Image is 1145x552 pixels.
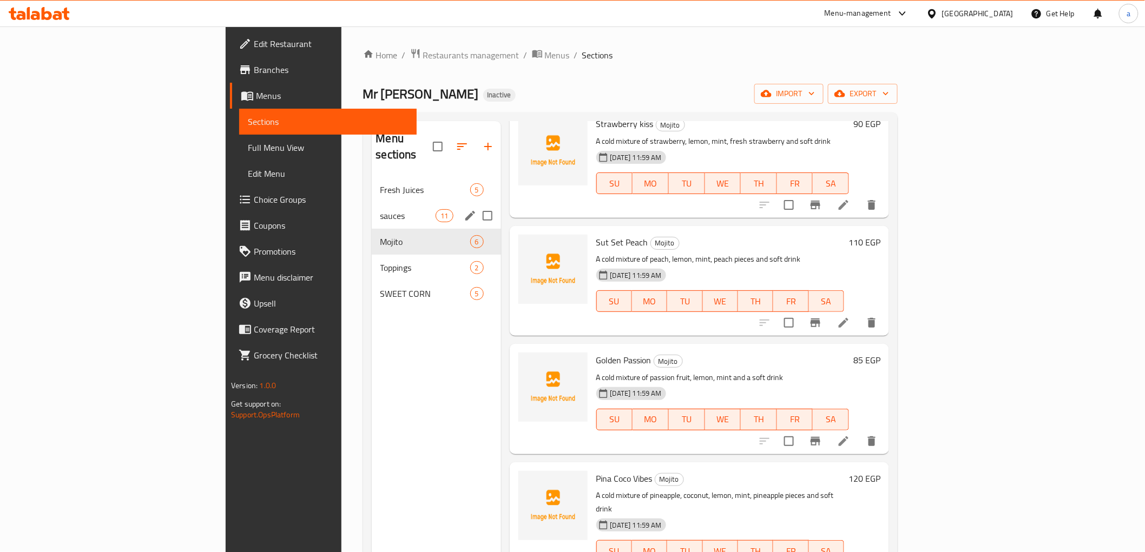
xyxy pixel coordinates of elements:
[410,48,519,62] a: Restaurants management
[813,409,849,430] button: SA
[673,176,701,191] span: TU
[633,172,669,194] button: MO
[745,411,773,427] span: TH
[705,172,741,194] button: WE
[813,294,840,309] span: SA
[763,87,815,101] span: import
[372,229,501,255] div: Mojito6
[655,473,683,486] span: Mojito
[518,235,588,304] img: Sut Set Peach
[254,245,408,258] span: Promotions
[596,290,632,312] button: SU
[777,172,813,194] button: FR
[372,203,501,229] div: sauces11edit
[859,310,885,336] button: delete
[470,287,484,300] div: items
[254,323,408,336] span: Coverage Report
[848,235,880,250] h6: 110 EGP
[230,187,417,212] a: Choice Groups
[636,294,663,309] span: MO
[372,281,501,307] div: SWEET CORN5
[777,409,813,430] button: FR
[470,183,484,196] div: items
[741,172,777,194] button: TH
[230,290,417,316] a: Upsell
[582,49,613,62] span: Sections
[802,310,828,336] button: Branch-specific-item
[239,161,417,187] a: Edit Menu
[606,388,666,398] span: [DATE] 11:59 AM
[802,428,828,454] button: Branch-specific-item
[596,409,633,430] button: SU
[596,116,654,132] span: Strawberry kiss
[837,435,850,448] a: Edit menu item
[632,290,667,312] button: MO
[859,192,885,218] button: delete
[596,234,648,250] span: Sut Set Peach
[859,428,885,454] button: delete
[230,264,417,290] a: Menu disclaimer
[778,194,800,216] span: Select to update
[778,311,800,334] span: Select to update
[483,89,516,102] div: Inactive
[471,237,483,247] span: 6
[372,255,501,281] div: Toppings2
[471,263,483,273] span: 2
[781,411,809,427] span: FR
[254,297,408,310] span: Upsell
[380,209,436,222] span: sauces
[239,109,417,135] a: Sections
[828,84,898,104] button: export
[596,135,849,148] p: A cold mixture of strawberry, lemon, mint, fresh strawberry and soft drink
[254,63,408,76] span: Branches
[256,89,408,102] span: Menus
[471,289,483,299] span: 5
[754,84,824,104] button: import
[707,294,734,309] span: WE
[650,237,680,250] div: Mojito
[462,208,478,224] button: edit
[1127,8,1130,19] span: a
[524,49,528,62] li: /
[254,349,408,362] span: Grocery Checklist
[667,290,702,312] button: TU
[380,235,470,248] span: Mojito
[574,49,578,62] li: /
[596,489,844,516] p: A cold mixture of pineapple, coconut, lemon, mint, pineapple pieces and soft drink
[825,7,891,20] div: Menu-management
[596,371,849,384] p: A cold mixture of passion fruit, lemon, mint and a soft drink
[596,470,653,487] span: Pina Coco Vibes
[380,261,470,274] span: Toppings
[601,176,629,191] span: SU
[231,397,281,411] span: Get support on:
[372,177,501,203] div: Fresh Juices5
[656,119,685,131] span: Mojito
[518,353,588,422] img: Golden Passion
[254,37,408,50] span: Edit Restaurant
[817,176,845,191] span: SA
[655,473,684,486] div: Mojito
[738,290,773,312] button: TH
[654,355,683,368] div: Mojito
[773,290,808,312] button: FR
[230,31,417,57] a: Edit Restaurant
[380,287,470,300] span: SWEET CORN
[637,411,664,427] span: MO
[518,471,588,540] img: Pina Coco Vibes
[436,211,452,221] span: 11
[363,48,898,62] nav: breadcrumb
[637,176,664,191] span: MO
[423,49,519,62] span: Restaurants management
[426,135,449,158] span: Select all sections
[470,261,484,274] div: items
[596,352,652,368] span: Golden Passion
[705,409,741,430] button: WE
[745,176,773,191] span: TH
[601,411,629,427] span: SU
[248,167,408,180] span: Edit Menu
[248,141,408,154] span: Full Menu View
[837,87,889,101] span: export
[633,409,669,430] button: MO
[606,520,666,530] span: [DATE] 11:59 AM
